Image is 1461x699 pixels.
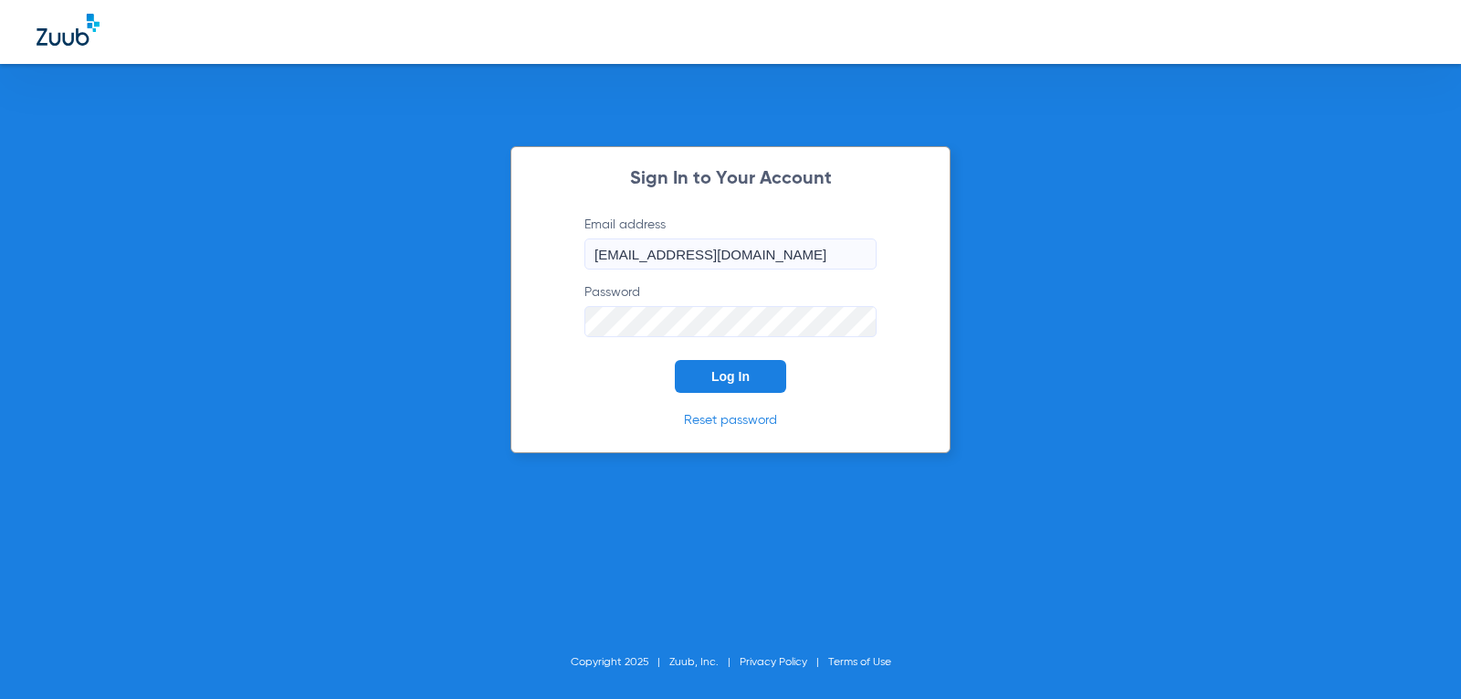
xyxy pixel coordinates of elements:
a: Terms of Use [828,657,891,668]
li: Zuub, Inc. [669,653,740,672]
label: Email address [584,216,877,270]
a: Privacy Policy [740,657,807,668]
a: Reset password [684,414,777,427]
input: Email address [584,238,877,270]
li: Copyright 2025 [571,653,669,672]
button: Log In [675,360,786,393]
h2: Sign In to Your Account [557,170,904,188]
input: Password [584,306,877,337]
span: Log In [711,369,750,384]
img: Zuub Logo [37,14,100,46]
label: Password [584,283,877,337]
